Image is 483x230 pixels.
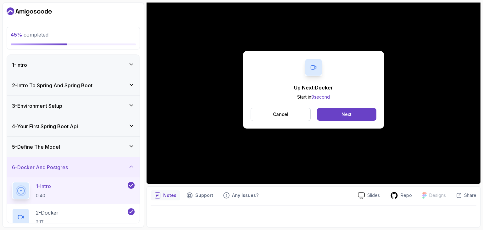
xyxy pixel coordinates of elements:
[273,111,288,118] p: Cancel
[232,192,258,198] p: Any issues?
[7,96,140,116] button: 3-Environment Setup
[451,192,476,198] button: Share
[464,192,476,198] p: Share
[12,182,135,199] button: 1-Intro0:40
[12,164,68,171] h3: 6 - Docker And Postgres
[7,137,140,157] button: 5-Define The Model
[36,182,51,190] p: 1 - Intro
[7,75,140,95] button: 2-Intro To Spring And Spring Boot
[11,32,22,38] span: 45 %
[195,192,213,198] p: Support
[11,32,48,38] span: completed
[367,192,380,198] p: Slides
[12,82,92,89] h3: 2 - Intro To Spring And Spring Boot
[12,208,135,226] button: 2-Docker2:17
[12,143,60,151] h3: 5 - Define The Model
[183,190,217,200] button: Support button
[7,116,140,136] button: 4-Your First Spring Boot Api
[12,102,62,110] h3: 3 - Environment Setup
[317,108,376,121] button: Next
[7,7,52,17] a: Dashboard
[163,192,176,198] p: Notes
[294,94,333,100] p: Start in
[311,94,330,100] span: 9 second
[12,61,27,69] h3: 1 - Intro
[353,192,385,199] a: Slides
[341,111,352,118] div: Next
[294,84,333,91] p: Up Next: Docker
[251,108,311,121] button: Cancel
[36,193,51,199] p: 0:40
[429,192,446,198] p: Designs
[12,123,78,130] h3: 4 - Your First Spring Boot Api
[151,190,180,200] button: notes button
[36,219,58,225] p: 2:17
[219,190,262,200] button: Feedback button
[385,192,417,199] a: Repo
[7,55,140,75] button: 1-Intro
[401,192,412,198] p: Repo
[7,157,140,177] button: 6-Docker And Postgres
[36,209,58,216] p: 2 - Docker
